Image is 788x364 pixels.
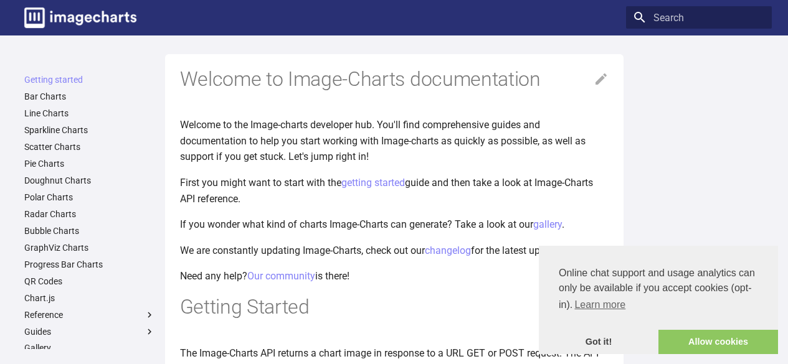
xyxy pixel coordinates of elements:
[180,294,609,320] h1: Getting Started
[24,7,136,28] img: logo
[539,246,778,354] div: cookieconsent
[24,225,155,236] a: Bubble Charts
[24,91,155,102] a: Bar Charts
[180,175,609,207] p: First you might want to start with the guide and then take a look at Image-Charts API reference.
[539,330,658,355] a: dismiss cookie message
[24,108,155,119] a: Line Charts
[24,276,155,287] a: QR Codes
[658,330,778,355] a: allow cookies
[425,245,471,256] a: changelog
[24,141,155,152] a: Scatter Charts
[24,74,155,85] a: Getting started
[24,259,155,270] a: Progress Bar Charts
[24,292,155,304] a: Chart.js
[180,243,609,259] p: We are constantly updating Image-Charts, check out our for the latest updates.
[24,208,155,220] a: Radar Charts
[24,326,155,337] label: Guides
[626,6,772,29] input: Search
[19,2,141,33] a: Image-Charts documentation
[24,158,155,169] a: Pie Charts
[24,192,155,203] a: Polar Charts
[24,342,155,353] a: Gallery
[24,242,155,253] a: GraphViz Charts
[180,67,609,93] h1: Welcome to Image-Charts documentation
[180,217,609,233] p: If you wonder what kind of charts Image-Charts can generate? Take a look at our .
[341,177,405,189] a: getting started
[180,268,609,284] p: Need any help? is there!
[572,296,627,314] a: learn more about cookies
[24,124,155,136] a: Sparkline Charts
[559,266,758,314] span: Online chat support and usage analytics can only be available if you accept cookies (opt-in).
[533,218,562,230] a: gallery
[247,270,315,282] a: Our community
[180,117,609,165] p: Welcome to the Image-charts developer hub. You'll find comprehensive guides and documentation to ...
[24,175,155,186] a: Doughnut Charts
[24,309,155,320] label: Reference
